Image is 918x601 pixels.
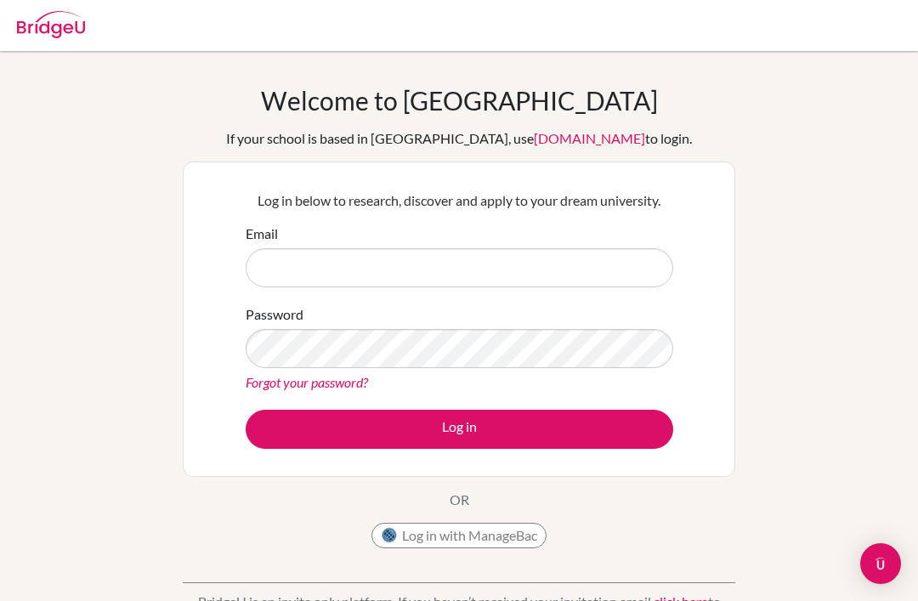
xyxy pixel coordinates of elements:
[17,11,85,38] img: Bridge-U
[246,224,278,244] label: Email
[246,410,673,449] button: Log in
[860,543,901,584] div: Open Intercom Messenger
[261,85,658,116] h1: Welcome to [GEOGRAPHIC_DATA]
[246,374,368,390] a: Forgot your password?
[246,190,673,211] p: Log in below to research, discover and apply to your dream university.
[371,523,547,548] button: Log in with ManageBac
[226,128,692,149] div: If your school is based in [GEOGRAPHIC_DATA], use to login.
[246,304,303,325] label: Password
[450,490,469,510] p: OR
[534,130,645,146] a: [DOMAIN_NAME]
